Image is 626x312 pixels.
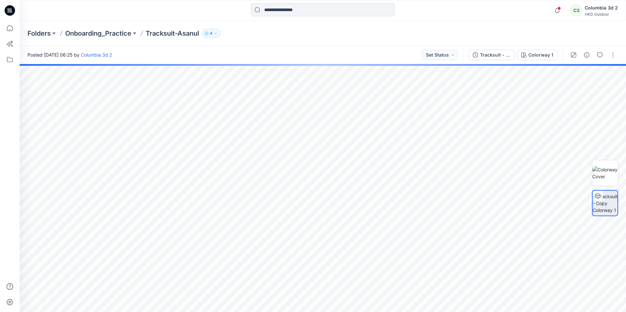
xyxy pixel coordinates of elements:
div: Colorway 1 [528,51,553,59]
div: HKD Outdoor [585,12,618,17]
span: Posted [DATE] 06:25 by [28,51,112,58]
button: 4 [202,29,221,38]
div: C3 [570,5,582,16]
img: Tracksuit - Copy Colorway 1 [593,193,617,214]
div: Tracksuit - Copy [480,51,510,59]
div: Columbia 3d 2 [585,4,618,12]
a: Onboarding_Practice [65,29,131,38]
p: 4 [210,30,212,37]
a: Columbia 3d 2 [81,52,112,58]
p: Tracksuit-Asanul [146,29,199,38]
button: Details [581,50,592,60]
button: Tracksuit - Copy [469,50,514,60]
img: Colorway Cover [592,166,618,180]
button: Colorway 1 [517,50,558,60]
a: Folders [28,29,51,38]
